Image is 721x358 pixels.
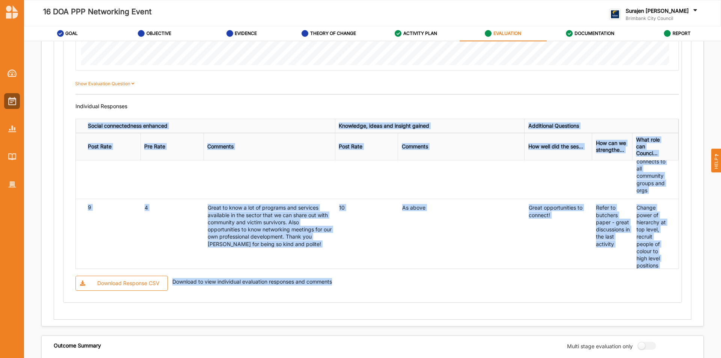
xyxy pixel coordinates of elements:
[567,343,633,350] label: Multi stage evaluation only
[8,125,16,132] img: Reports
[8,153,16,160] img: Library
[493,30,521,36] label: EVALUATION
[208,204,332,248] div: Great to know a lot of programs and services available in the sector that we can share out with c...
[335,119,525,133] th: Knowledge, ideas and insight gained
[76,119,335,133] th: Social connectedness enhanced
[636,136,666,157] div: What role can Counci...
[145,204,148,211] span: 4
[75,80,137,87] label: Show Evaluation Question
[4,93,20,109] a: Activities
[43,6,152,18] label: 16 DOA PPP Networking Event
[4,177,20,192] a: Organisation
[169,276,332,291] div: Download to view individual evaluation responses and comments
[673,30,691,36] label: REPORT
[637,129,667,194] div: Council is incredibly important as it connects to all community groups and orgs
[88,204,91,210] span: 9
[339,204,345,211] span: 10
[4,121,20,137] a: Reports
[75,276,168,291] button: Download Response CSV
[626,15,699,21] label: Brimbank City Council
[402,204,522,211] div: As above
[310,30,356,36] label: THEORY OF CHANGE
[528,143,589,150] div: How well did the ses...
[97,280,160,287] div: Download Response CSV
[626,8,689,14] label: Surajen [PERSON_NAME]
[637,204,667,298] div: Change power of hierarchy at top level, recruit people of colour to high level positions and deco...
[65,30,78,36] label: GOAL
[75,103,679,110] div: Individual Responses
[609,9,621,20] img: logo
[403,30,437,36] label: ACTIVITY PLAN
[596,140,630,153] div: How can we strengthe...
[525,119,679,133] th: Additional Questions
[54,342,101,350] div: Outcome Summary
[575,30,614,36] label: DOCUMENTATION
[596,204,630,248] div: Refer to butchers paper - great discussions in the last activity
[402,143,522,150] div: Comments
[529,204,590,219] div: Great opportunities to connect!
[207,143,332,150] div: Comments
[146,30,171,36] label: OBJECTIVE
[8,69,17,77] img: Dashboard
[144,143,201,150] div: Pre Rate
[8,97,16,105] img: Activities
[235,30,257,36] label: EVIDENCE
[6,5,18,19] img: logo
[4,65,20,81] a: Dashboard
[88,143,138,150] div: Post Rate
[4,149,20,165] a: Library
[339,143,395,150] div: Post Rate
[8,181,16,188] img: Organisation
